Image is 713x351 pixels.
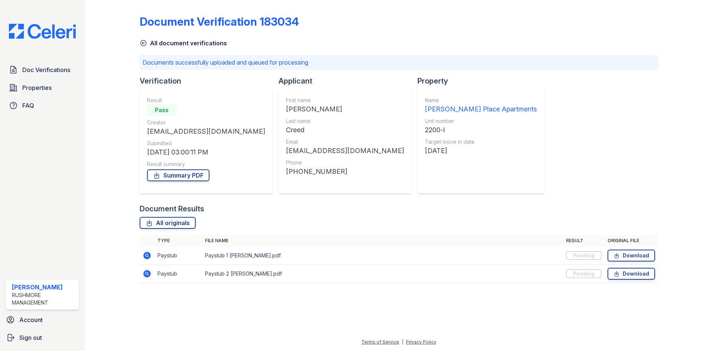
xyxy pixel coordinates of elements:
div: [DATE] 03:00:11 PM [147,147,265,157]
div: Last name [286,117,404,125]
a: Account [3,312,82,327]
span: Properties [22,83,52,92]
a: Summary PDF [147,169,209,181]
div: [PERSON_NAME] [12,283,76,292]
th: File name [202,235,563,247]
th: Original file [605,235,658,247]
div: Creed [286,125,404,135]
div: Creator [147,119,265,126]
div: First name [286,97,404,104]
div: Property [417,76,550,86]
div: Email [286,138,404,146]
a: Privacy Policy [406,339,436,345]
a: Terms of Service [361,339,399,345]
div: Name [425,97,537,104]
th: Type [154,235,202,247]
div: Document Verification 183034 [140,15,299,28]
a: All document verifications [140,39,227,48]
a: Doc Verifications [6,62,79,77]
td: Paystub 1 [PERSON_NAME].pdf [202,247,563,265]
div: Result summary [147,160,265,168]
td: Paystub [154,265,202,283]
div: 2200-l [425,125,537,135]
div: Pending [566,251,602,260]
a: Properties [6,80,79,95]
div: [EMAIL_ADDRESS][DOMAIN_NAME] [147,126,265,137]
a: Sign out [3,330,82,345]
a: All originals [140,217,196,229]
div: Unit number [425,117,537,125]
div: [PHONE_NUMBER] [286,166,404,177]
div: [EMAIL_ADDRESS][DOMAIN_NAME] [286,146,404,156]
p: Documents successfully uploaded and queued for processing [143,58,655,67]
div: Phone [286,159,404,166]
div: Result [147,97,265,104]
div: Target move in date [425,138,537,146]
div: Verification [140,76,279,86]
td: Paystub [154,247,202,265]
span: Account [19,315,43,324]
a: Download [608,268,655,280]
img: CE_Logo_Blue-a8612792a0a2168367f1c8372b55b34899dd931a85d93a1a3d3e32e68fde9ad4.png [3,24,82,39]
a: FAQ [6,98,79,113]
div: Applicant [279,76,417,86]
span: FAQ [22,101,34,110]
a: Download [608,250,655,261]
span: Doc Verifications [22,65,70,74]
div: Submitted [147,140,265,147]
div: [DATE] [425,146,537,156]
div: Rushmore Management [12,292,76,306]
div: | [402,339,403,345]
div: Pass [147,104,177,116]
div: Document Results [140,204,204,214]
th: Result [563,235,605,247]
div: [PERSON_NAME] [286,104,404,114]
span: Sign out [19,333,42,342]
div: Pending [566,269,602,278]
div: [PERSON_NAME] Place Apartments [425,104,537,114]
a: Name [PERSON_NAME] Place Apartments [425,97,537,114]
td: Paystub 2 [PERSON_NAME].pdf [202,265,563,283]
